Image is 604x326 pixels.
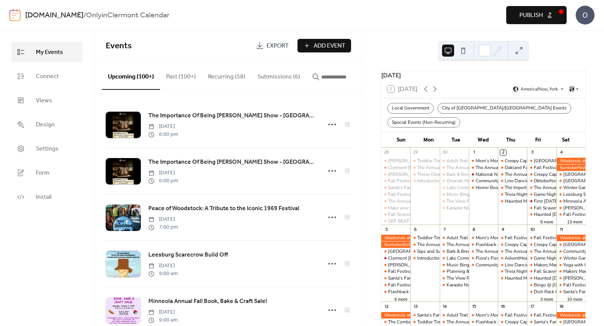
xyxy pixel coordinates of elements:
[442,150,448,155] div: 30
[498,171,527,178] div: The Annual Pumpkin Ponderosa
[556,255,586,261] div: Winter Garden Farmer's Market
[497,132,525,148] div: Thu
[527,289,556,295] div: Dish Rack Comedy
[447,235,493,241] div: Adult Trail Riding Club
[417,312,470,318] div: Santa's Farm: Fall Festival
[552,132,579,148] div: Sat
[417,235,467,241] div: Toddler Time at the Barn
[148,262,178,270] span: [DATE]
[381,248,410,255] div: Ardmore Reserve Community Yard Sale
[86,8,169,23] b: OnlyinClermont Calendar
[469,262,498,268] div: Community Running Event
[148,111,317,121] a: The Importance Of Being [PERSON_NAME] Show - [GEOGRAPHIC_DATA]
[505,178,577,184] div: Line Dancing @ Showcase of Citrus
[556,191,586,198] div: Leesburg Scarecrow Build Off
[447,312,493,318] div: Adult Trail Riding Club
[440,241,469,248] div: The Annual Pumpkin Ponderosa
[388,191,530,198] div: Fall Festival & Corn Maze at [GEOGRAPHIC_DATA][PERSON_NAME]
[442,304,448,309] div: 14
[417,165,483,171] div: The Annual Pumpkin Ponderosa
[106,38,132,54] span: Events
[505,198,602,205] div: Haunted Monster Truck Ride Showcase of Citrus
[440,171,469,178] div: Bark & Brews
[527,185,556,191] div: The Annual Pumpkin Ponderosa
[440,275,469,281] div: The View Run & Walk Club
[9,9,21,21] img: logo
[413,150,418,155] div: 29
[387,132,415,148] div: Sun
[447,282,475,288] div: Karaoke Night
[388,268,466,275] div: Fall Festival at [GEOGRAPHIC_DATA]
[537,295,556,302] button: 3 more
[527,235,556,241] div: Fall Festival at Southern Hill Farms
[447,158,493,164] div: Adult Trail Riding Club
[476,241,529,248] div: Flashback Cinema: Casper
[440,185,469,191] div: Lake Community Choir
[388,262,464,268] div: [PERSON_NAME] Farms Fall Festival
[250,39,294,52] a: Export
[498,178,527,184] div: Line Dancing @ Showcase of Citrus
[527,158,556,164] div: Ardmore Reserve Community Yard Sale
[476,185,512,191] div: Horror Book Club
[297,39,351,52] a: Add Event
[387,117,460,128] div: Special Events (Non-Recurring)
[410,241,439,248] div: The Annual Pumpkin Ponderosa
[384,227,389,232] div: 5
[556,289,586,295] div: Santa's Farm: Fall Festival
[556,205,586,211] div: Amber Brooke Farms Fall Festival
[469,185,498,191] div: Horror Book Club
[440,255,469,261] div: Lake Community Choir
[556,185,586,191] div: Winter Garden Farmer's Market
[410,171,439,178] div: Thrive Clermont Find your Fit Workshop
[500,304,506,309] div: 16
[388,289,441,295] div: Flashback Cinema: Casper
[314,42,345,51] span: Add Event
[469,171,498,178] div: National Night Out
[498,255,527,261] div: AdventHealth Clermont Hammock Ridge Fall Festival Community Event
[559,304,564,309] div: 18
[148,157,317,167] a: The Importance Of Being [PERSON_NAME] Show - [GEOGRAPHIC_DATA]
[527,211,556,218] div: Haunted Halloween Maze
[527,282,556,288] div: Bingo @ The Cove Bar
[576,6,595,25] div: O
[447,191,472,198] div: Music Bingo
[556,165,586,171] div: Suntoberfest 2025
[381,275,410,281] div: Santa's Farm: Fall Festival
[556,158,586,164] div: Weekends at the Winery
[505,171,571,178] div: The Annual Pumpkin Ponderosa
[384,150,389,155] div: 28
[267,42,289,51] span: Export
[381,289,410,295] div: Flashback Cinema: Casper
[442,227,448,232] div: 7
[410,255,439,261] div: Introduction to Improv
[381,198,410,205] div: The Annual Pumpkin Ponderosa
[529,304,535,309] div: 17
[381,255,410,261] div: Clermont Farmer's Market
[563,262,593,268] div: Yoga with Cats
[564,295,586,302] button: 10 more
[148,158,317,167] span: The Importance Of Being [PERSON_NAME] Show - [GEOGRAPHIC_DATA]
[447,185,493,191] div: Lake Community Choir
[476,158,516,164] div: Mom's Morning Out
[556,198,586,205] div: Minneola Annual Fall Book, Bake & Craft Sale!
[476,312,516,318] div: Mom's Morning Out
[476,262,530,268] div: Community Running Event
[534,275,579,281] div: Haunted [DATE] Maze
[381,191,410,198] div: Fall Festival & Corn Maze at Great Scott Farms
[527,178,556,184] div: Oktoberfest @ The View
[534,211,579,218] div: Haunted [DATE] Maze
[148,169,178,177] span: [DATE]
[498,191,527,198] div: Trivia Night
[11,187,83,207] a: Install
[160,61,202,89] button: Past (100+)
[410,312,439,318] div: Santa's Farm: Fall Festival
[500,227,506,232] div: 9
[505,262,577,268] div: Line Dancing @ Showcase of Citrus
[381,165,410,171] div: Clermont Farmer's Market
[534,178,583,184] div: Oktoberfest @ The View
[476,165,542,171] div: The Annual Pumpkin Ponderosa
[36,96,52,105] span: Views
[498,165,527,171] div: Oakland Farmers Market
[381,268,410,275] div: Fall Festival at Southern Hill Farms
